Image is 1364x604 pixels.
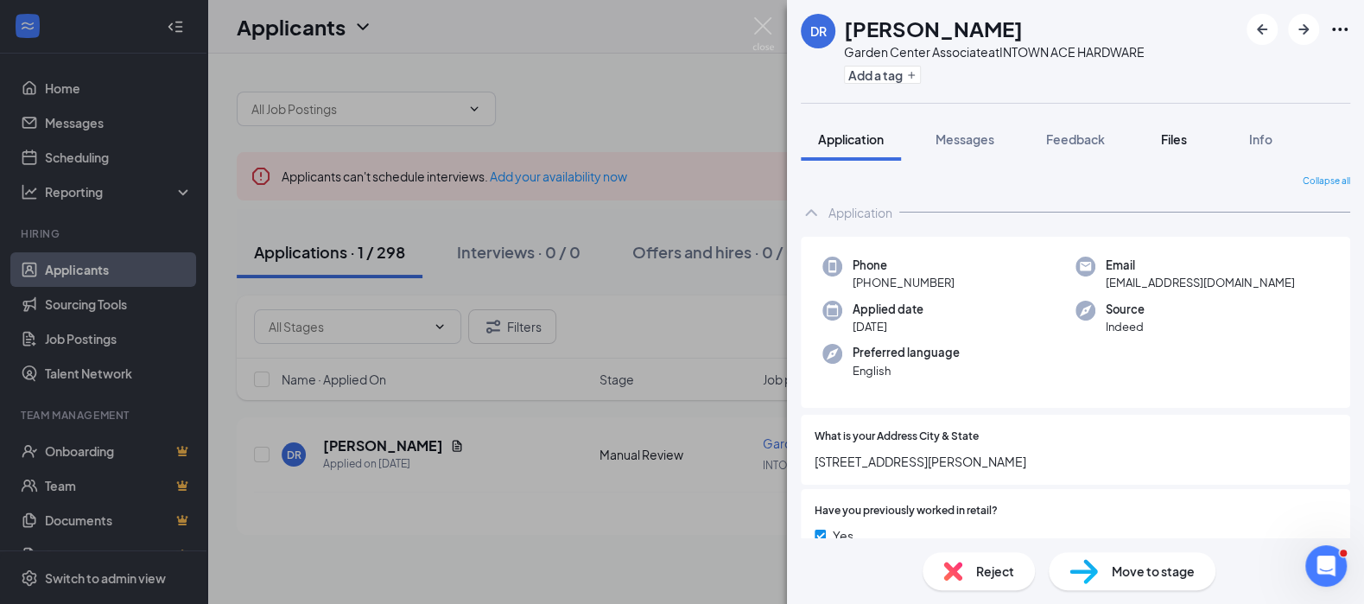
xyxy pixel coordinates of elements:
[828,204,892,221] div: Application
[853,362,960,379] span: English
[1252,19,1272,40] svg: ArrowLeftNew
[844,14,1023,43] h1: [PERSON_NAME]
[1161,131,1187,147] span: Files
[1106,257,1295,274] span: Email
[853,344,960,361] span: Preferred language
[815,452,1336,471] span: [STREET_ADDRESS][PERSON_NAME]
[1112,562,1195,581] span: Move to stage
[1106,301,1145,318] span: Source
[853,301,923,318] span: Applied date
[936,131,994,147] span: Messages
[1106,274,1295,291] span: [EMAIL_ADDRESS][DOMAIN_NAME]
[801,202,822,223] svg: ChevronUp
[853,318,923,335] span: [DATE]
[853,257,955,274] span: Phone
[1305,545,1347,587] iframe: Intercom live chat
[1249,131,1272,147] span: Info
[976,562,1014,581] span: Reject
[1329,19,1350,40] svg: Ellipses
[1303,175,1350,188] span: Collapse all
[1247,14,1278,45] button: ArrowLeftNew
[810,22,827,40] div: DR
[1288,14,1319,45] button: ArrowRight
[1046,131,1105,147] span: Feedback
[844,66,921,84] button: PlusAdd a tag
[844,43,1145,60] div: Garden Center Associate at INTOWN ACE HARDWARE
[833,526,853,545] span: Yes
[853,274,955,291] span: [PHONE_NUMBER]
[818,131,884,147] span: Application
[815,503,998,519] span: Have you previously worked in retail?
[1293,19,1314,40] svg: ArrowRight
[815,429,979,445] span: What is your Address City & State
[906,70,917,80] svg: Plus
[1106,318,1145,335] span: Indeed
